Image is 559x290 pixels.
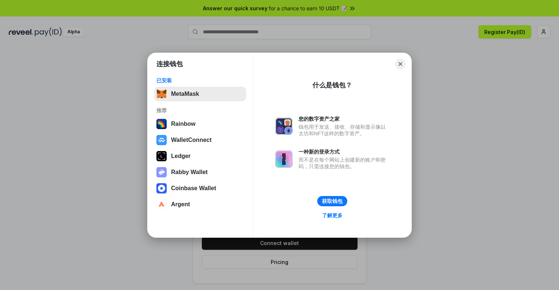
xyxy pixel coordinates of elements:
button: Rainbow [154,117,246,131]
button: MetaMask [154,87,246,101]
button: WalletConnect [154,133,246,147]
div: 已安装 [156,77,244,84]
div: 一种新的登录方式 [299,148,389,155]
div: 了解更多 [322,212,343,219]
div: 您的数字资产之家 [299,116,389,122]
button: 获取钱包 [317,196,347,206]
a: 了解更多 [318,211,347,220]
div: 什么是钱包？ [312,81,352,90]
div: MetaMask [171,91,199,97]
div: 钱包用于发送、接收、存储和显示像以太坊和NFT这样的数字资产。 [299,124,389,137]
img: svg+xml,%3Csvg%20width%3D%2228%22%20height%3D%2228%22%20viewBox%3D%220%200%2028%2028%22%20fill%3D... [156,199,167,210]
button: Close [395,59,406,69]
div: Rainbow [171,121,196,127]
img: svg+xml,%3Csvg%20xmlns%3D%22http%3A%2F%2Fwww.w3.org%2F2000%2Fsvg%22%20fill%3D%22none%22%20viewBox... [275,150,293,168]
h1: 连接钱包 [156,60,183,68]
button: Rabby Wallet [154,165,246,180]
div: Rabby Wallet [171,169,208,176]
div: 获取钱包 [322,198,343,204]
div: 推荐 [156,107,244,114]
button: Coinbase Wallet [154,181,246,196]
img: svg+xml,%3Csvg%20fill%3D%22none%22%20height%3D%2233%22%20viewBox%3D%220%200%2035%2033%22%20width%... [156,89,167,99]
div: WalletConnect [171,137,212,143]
button: Argent [154,197,246,212]
img: svg+xml,%3Csvg%20width%3D%22120%22%20height%3D%22120%22%20viewBox%3D%220%200%20120%20120%22%20fil... [156,119,167,129]
img: svg+xml,%3Csvg%20xmlns%3D%22http%3A%2F%2Fwww.w3.org%2F2000%2Fsvg%22%20width%3D%2228%22%20height%3... [156,151,167,161]
img: svg+xml,%3Csvg%20width%3D%2228%22%20height%3D%2228%22%20viewBox%3D%220%200%2028%2028%22%20fill%3D... [156,135,167,145]
button: Ledger [154,149,246,163]
img: svg+xml,%3Csvg%20xmlns%3D%22http%3A%2F%2Fwww.w3.org%2F2000%2Fsvg%22%20fill%3D%22none%22%20viewBox... [275,117,293,135]
img: svg+xml,%3Csvg%20width%3D%2228%22%20height%3D%2228%22%20viewBox%3D%220%200%2028%2028%22%20fill%3D... [156,183,167,193]
div: 而不是在每个网站上创建新的账户和密码，只需连接您的钱包。 [299,157,389,170]
img: svg+xml,%3Csvg%20xmlns%3D%22http%3A%2F%2Fwww.w3.org%2F2000%2Fsvg%22%20fill%3D%22none%22%20viewBox... [156,167,167,177]
div: Argent [171,201,190,208]
div: Ledger [171,153,190,159]
div: Coinbase Wallet [171,185,216,192]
